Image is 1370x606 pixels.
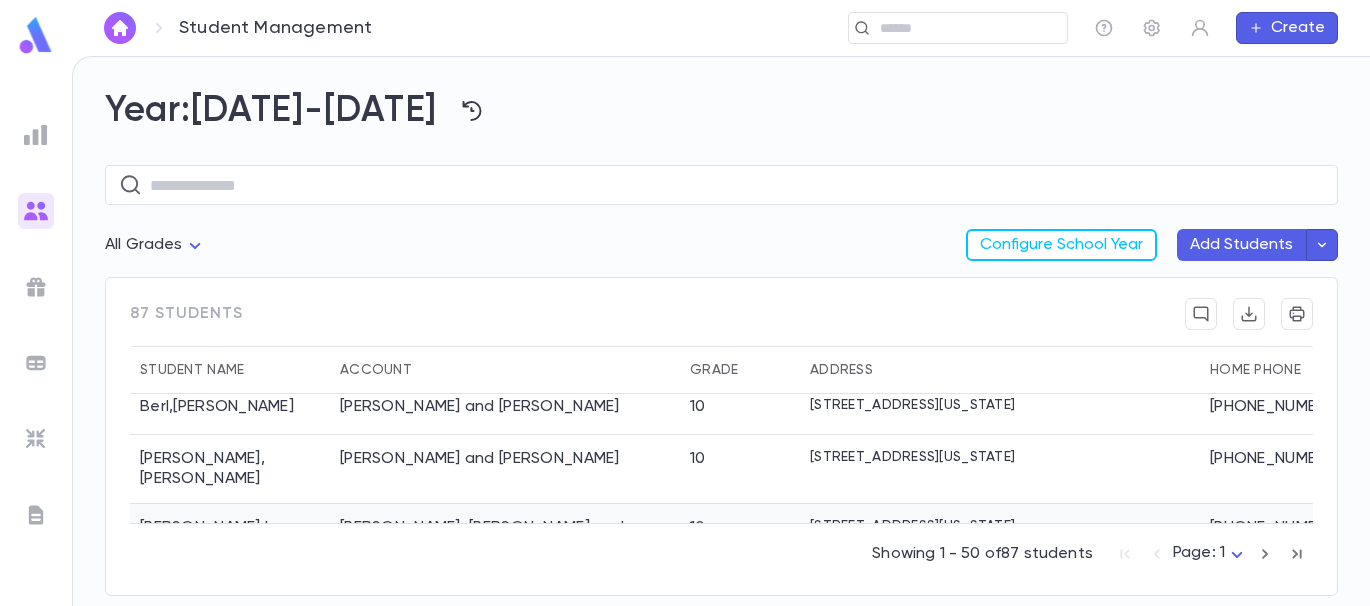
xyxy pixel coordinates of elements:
div: Home Phone [1210,346,1301,394]
div: [PERSON_NAME] , [PERSON_NAME] [130,435,330,504]
span: All Grades [105,237,183,253]
span: 87 students [130,304,243,324]
div: Blumenthal, Avi and Ruchie [340,518,670,558]
button: Add Students [1177,229,1306,261]
div: [PHONE_NUMBER] [1200,504,1350,573]
div: Home Phone [1200,346,1350,394]
div: Bludman, Shmuel and Perel [340,449,620,469]
img: batches_grey.339ca447c9d9533ef1741baa751efc33.svg [24,351,48,375]
button: Create [1236,12,1338,44]
div: Student Name [140,346,244,394]
span: Page: 1 [1173,545,1225,561]
img: letters_grey.7941b92b52307dd3b8a917253454ce1c.svg [24,503,48,527]
div: Account [340,346,412,394]
img: home_white.a664292cf8c1dea59945f0da9f25487c.svg [108,20,132,36]
p: Student Management [179,17,372,39]
div: 10 [690,449,706,469]
div: Berl, Nachum and Rivka [340,397,620,417]
div: Berl , [PERSON_NAME] [130,383,330,435]
div: Address [810,346,873,394]
div: Grade [690,346,738,394]
div: 10 [690,518,706,538]
img: students_gradient.3b4df2a2b995ef5086a14d9e1675a5ee.svg [24,199,48,223]
div: [PHONE_NUMBER] [1200,435,1350,504]
div: Account [330,346,680,394]
div: Grade [680,346,800,394]
h2: Year: [DATE]-[DATE] [105,89,1338,133]
div: 10 [690,397,706,417]
img: logo [16,16,56,55]
div: [PERSON_NAME] , Luzy [130,504,330,573]
img: imports_grey.530a8a0e642e233f2baf0ef88e8c9fcb.svg [24,427,48,451]
div: [PHONE_NUMBER] [1200,383,1350,435]
img: campaigns_grey.99e729a5f7ee94e3726e6486bddda8f1.svg [24,275,48,299]
div: All Grades [105,226,207,265]
p: Showing 1 - 50 of 87 students [872,544,1093,564]
p: [STREET_ADDRESS][US_STATE] [810,449,1015,465]
button: Configure School Year [966,229,1157,261]
div: Page: 1 [1173,538,1249,569]
p: [STREET_ADDRESS][US_STATE] [810,518,1015,534]
p: [STREET_ADDRESS][US_STATE] [810,397,1015,413]
div: Student Name [130,346,330,394]
img: reports_grey.c525e4749d1bce6a11f5fe2a8de1b229.svg [24,123,48,147]
div: Address [800,346,1200,394]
